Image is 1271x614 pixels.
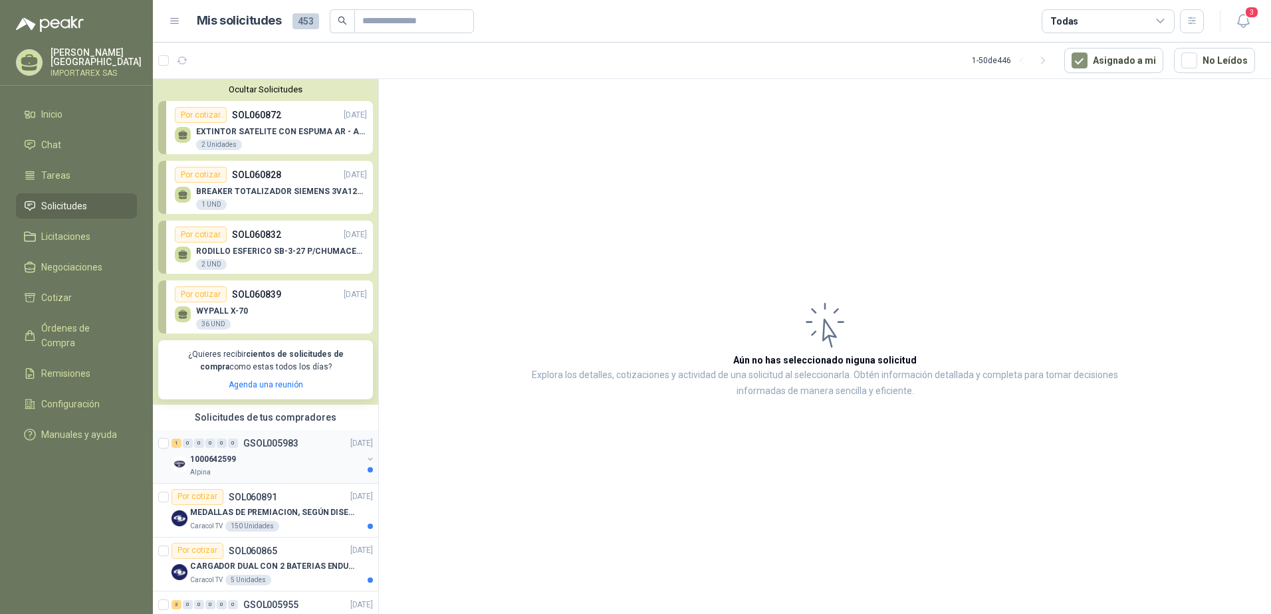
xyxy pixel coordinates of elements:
p: BREAKER TOTALIZADOR SIEMENS 3VA1212-SEF32-0AA0(88-125)AMP [196,187,367,196]
div: 0 [183,600,193,609]
a: Configuración [16,391,137,417]
p: GSOL005955 [243,600,298,609]
div: 0 [205,600,215,609]
div: Por cotizar [172,543,223,559]
button: Ocultar Solicitudes [158,84,373,94]
p: [DATE] [350,490,373,503]
p: Caracol TV [190,521,223,532]
span: Órdenes de Compra [41,321,124,350]
span: Remisiones [41,366,90,381]
button: No Leídos [1174,48,1255,73]
span: 453 [292,13,319,29]
div: 0 [194,439,204,448]
div: 0 [228,439,238,448]
div: 1 - 50 de 446 [972,50,1054,71]
div: 2 UND [196,259,227,270]
span: Cotizar [41,290,72,305]
div: 3 [172,600,181,609]
a: Por cotizarSOL060891[DATE] Company LogoMEDALLAS DE PREMIACION, SEGÚN DISEÑO ADJUNTO(ADJUNTAR COTI... [153,484,378,538]
a: Por cotizarSOL060839[DATE] WYPALL X-7036 UND [158,280,373,334]
a: Tareas [16,163,137,188]
span: 3 [1244,6,1259,19]
div: Por cotizar [172,489,223,505]
div: 0 [183,439,193,448]
div: 0 [228,600,238,609]
span: search [338,16,347,25]
a: Por cotizarSOL060828[DATE] BREAKER TOTALIZADOR SIEMENS 3VA1212-SEF32-0AA0(88-125)AMP1 UND [158,161,373,214]
p: [DATE] [344,169,367,181]
a: Negociaciones [16,255,137,280]
p: SOL060832 [232,227,281,242]
div: 0 [194,600,204,609]
a: Por cotizarSOL060865[DATE] Company LogoCARGADOR DUAL CON 2 BATERIAS ENDURO GO PROCaracol TV5 Unid... [153,538,378,591]
a: Solicitudes [16,193,137,219]
a: Cotizar [16,285,137,310]
h3: Aún no has seleccionado niguna solicitud [733,353,917,367]
span: Licitaciones [41,229,90,244]
p: MEDALLAS DE PREMIACION, SEGÚN DISEÑO ADJUNTO(ADJUNTAR COTIZACION EN SU FORMATO [190,506,356,519]
h1: Mis solicitudes [197,11,282,31]
a: Inicio [16,102,137,127]
div: Por cotizar [175,107,227,123]
div: 0 [217,439,227,448]
button: Asignado a mi [1064,48,1163,73]
a: 1 0 0 0 0 0 GSOL005983[DATE] Company Logo1000642599Alpina [172,435,376,478]
p: IMPORTAREX SAS [51,69,142,77]
a: Agenda una reunión [229,380,303,389]
span: Configuración [41,397,100,411]
div: 150 Unidades [225,521,279,532]
p: 1000642599 [190,453,236,465]
p: RODILLO ESFERICO SB-3-27 P/CHUMACERA TENSORA 2.7/16 [196,247,367,256]
p: ¿Quieres recibir como estas todos los días? [166,348,365,373]
span: Negociaciones [41,260,102,274]
img: Company Logo [172,510,187,526]
span: Inicio [41,107,62,122]
p: Alpina [190,467,211,478]
p: SOL060839 [232,287,281,302]
div: 5 Unidades [225,575,271,585]
a: Remisiones [16,361,137,386]
p: CARGADOR DUAL CON 2 BATERIAS ENDURO GO PRO [190,560,356,573]
p: Explora los detalles, cotizaciones y actividad de una solicitud al seleccionarla. Obtén informaci... [512,367,1138,399]
p: SOL060865 [229,546,277,556]
p: [DATE] [344,229,367,241]
div: 0 [205,439,215,448]
a: Por cotizarSOL060872[DATE] EXTINTOR SATELITE CON ESPUMA AR - AFFF2 Unidades [158,101,373,154]
p: [DATE] [350,598,373,611]
div: Ocultar SolicitudesPor cotizarSOL060872[DATE] EXTINTOR SATELITE CON ESPUMA AR - AFFF2 UnidadesPor... [153,79,378,405]
div: Por cotizar [175,167,227,183]
p: [DATE] [350,437,373,449]
a: Manuales y ayuda [16,422,137,447]
b: cientos de solicitudes de compra [200,350,344,371]
p: WYPALL X-70 [196,306,248,316]
p: SOL060872 [232,108,281,122]
p: SOL060828 [232,167,281,182]
img: Logo peakr [16,16,84,32]
div: Por cotizar [175,227,227,243]
img: Company Logo [172,457,187,472]
div: 1 UND [196,199,227,210]
a: Chat [16,132,137,157]
button: 3 [1231,9,1255,33]
p: GSOL005983 [243,439,298,448]
div: 36 UND [196,319,231,330]
a: Licitaciones [16,224,137,249]
p: [DATE] [344,109,367,122]
p: [DATE] [350,544,373,557]
img: Company Logo [172,564,187,580]
div: 2 Unidades [196,140,242,150]
p: [PERSON_NAME] [GEOGRAPHIC_DATA] [51,48,142,66]
div: 0 [217,600,227,609]
p: SOL060891 [229,492,277,502]
span: Tareas [41,168,70,183]
span: Chat [41,138,61,152]
p: Caracol TV [190,575,223,585]
div: Todas [1050,14,1078,29]
div: Por cotizar [175,286,227,302]
span: Manuales y ayuda [41,427,117,442]
div: 1 [172,439,181,448]
a: Por cotizarSOL060832[DATE] RODILLO ESFERICO SB-3-27 P/CHUMACERA TENSORA 2.7/162 UND [158,221,373,274]
p: [DATE] [344,288,367,301]
p: EXTINTOR SATELITE CON ESPUMA AR - AFFF [196,127,367,136]
div: Solicitudes de tus compradores [153,405,378,430]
